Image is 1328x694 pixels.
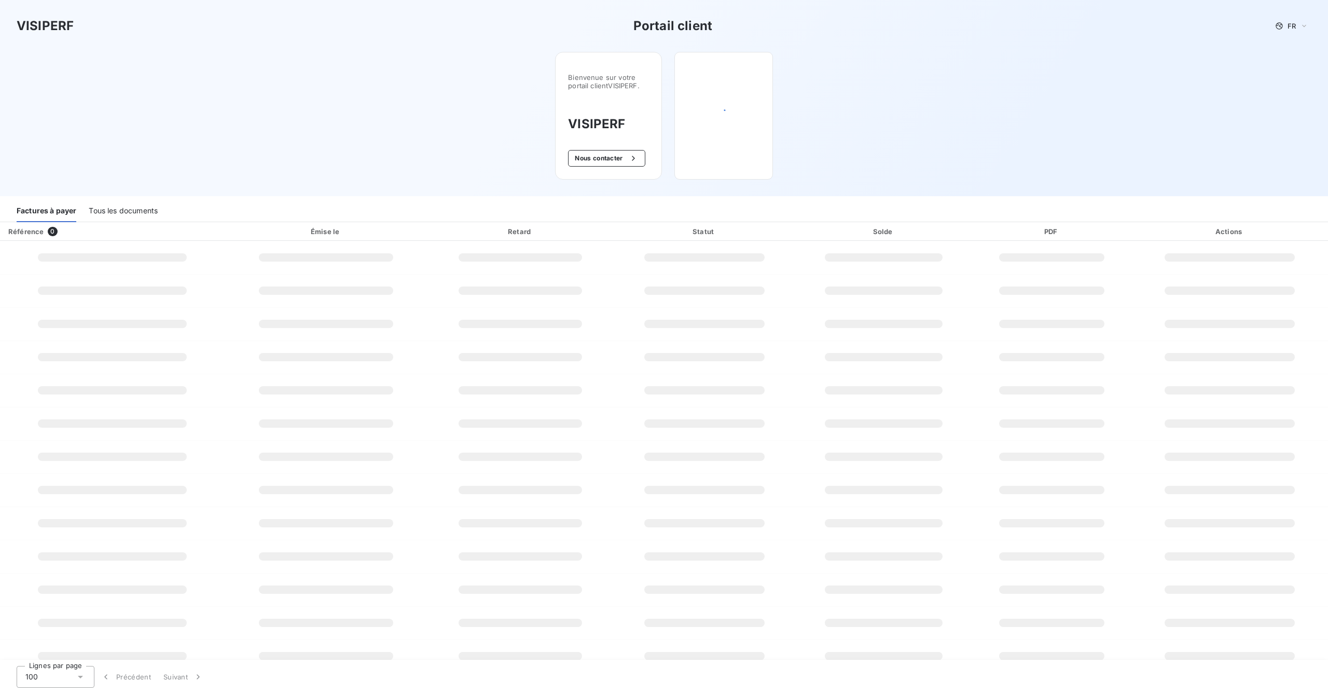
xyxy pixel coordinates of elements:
span: FR [1288,22,1296,30]
button: Précédent [94,666,157,688]
span: 0 [48,227,57,236]
div: Émise le [227,226,425,237]
div: PDF [974,226,1129,237]
h3: VISIPERF [17,17,74,35]
button: Nous contacter [568,150,645,167]
div: Actions [1133,226,1326,237]
div: Factures à payer [17,200,76,222]
div: Tous les documents [89,200,158,222]
div: Retard [430,226,612,237]
span: 100 [25,672,38,682]
h3: VISIPERF [568,115,649,133]
h3: Portail client [633,17,712,35]
div: Statut [615,226,793,237]
span: Bienvenue sur votre portail client VISIPERF . [568,73,649,90]
div: Référence [8,227,44,236]
button: Suivant [157,666,210,688]
div: Solde [797,226,970,237]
